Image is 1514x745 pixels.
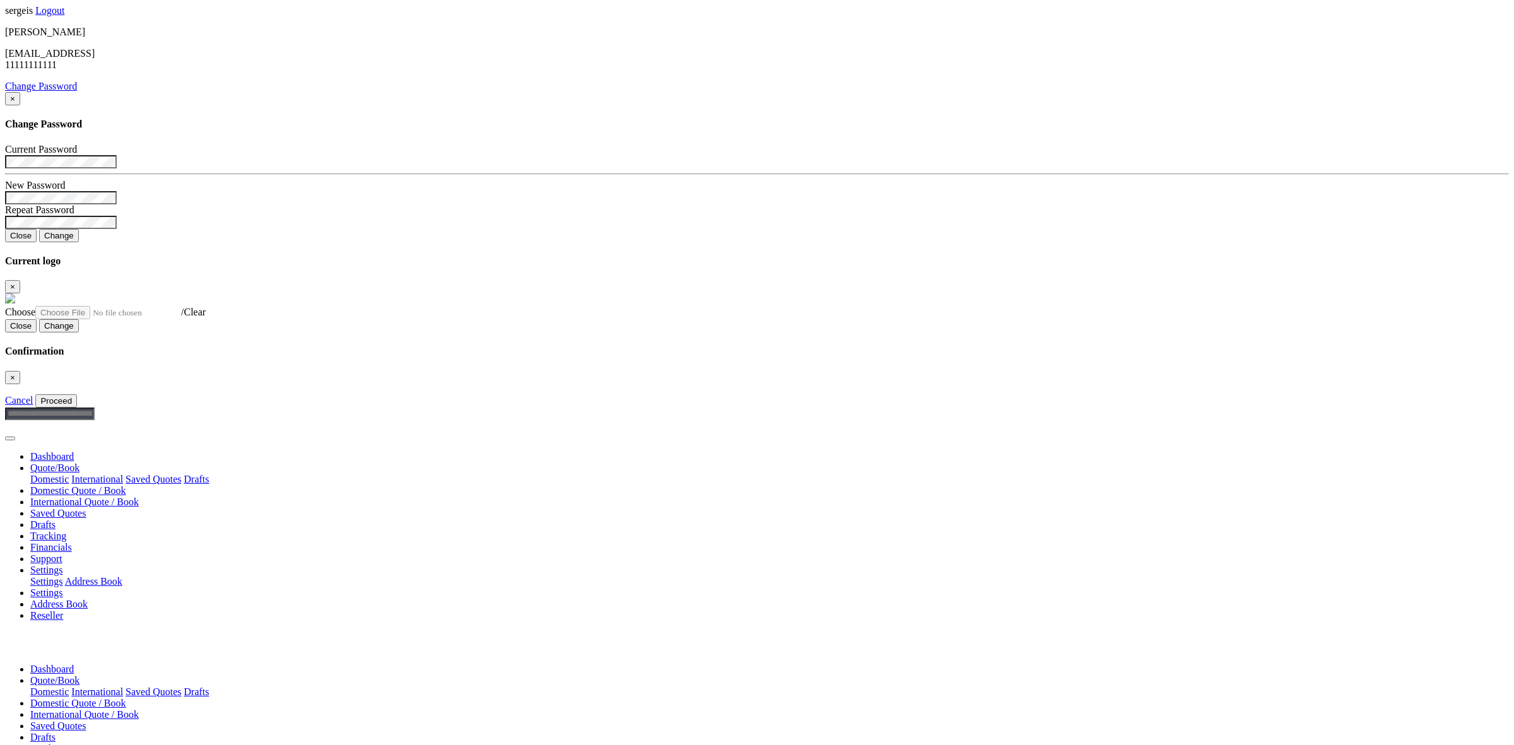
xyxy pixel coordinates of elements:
[30,720,86,731] a: Saved Quotes
[5,395,33,406] a: Cancel
[5,229,37,242] button: Close
[71,474,123,484] a: International
[5,346,1509,357] h4: Confirmation
[30,485,126,496] a: Domestic Quote / Book
[30,508,86,519] a: Saved Quotes
[30,675,79,686] a: Quote/Book
[5,5,33,16] span: sergeis
[10,282,15,291] span: ×
[30,732,56,742] a: Drafts
[30,576,1509,587] div: Quote/Book
[30,664,74,674] a: Dashboard
[5,319,37,332] button: Close
[5,180,66,191] label: New Password
[5,144,77,155] label: Current Password
[30,553,62,564] a: Support
[39,229,79,242] button: Change
[30,496,139,507] a: International Quote / Book
[30,599,88,609] a: Address Book
[5,437,15,440] button: Toggle navigation
[30,587,63,598] a: Settings
[126,686,181,697] a: Saved Quotes
[5,92,20,105] button: Close
[30,610,63,621] a: Reseller
[30,474,69,484] a: Domestic
[71,686,123,697] a: International
[30,462,79,473] a: Quote/Book
[5,306,1509,319] div: /
[5,307,181,317] a: Choose
[184,307,206,317] a: Clear
[5,255,1509,267] h4: Current logo
[30,531,66,541] a: Tracking
[5,371,20,384] button: Close
[30,451,74,462] a: Dashboard
[5,48,1509,71] p: [EMAIL_ADDRESS] 11111111111
[5,280,20,293] button: Close
[30,576,63,587] a: Settings
[30,519,56,530] a: Drafts
[184,474,209,484] a: Drafts
[10,94,15,103] span: ×
[39,319,79,332] button: Change
[30,686,1509,698] div: Quote/Book
[30,686,69,697] a: Domestic
[35,394,77,408] button: Proceed
[5,81,77,91] a: Change Password
[184,686,209,697] a: Drafts
[30,709,139,720] a: International Quote / Book
[5,26,1509,38] p: [PERSON_NAME]
[5,119,1509,130] h4: Change Password
[35,5,64,16] a: Logout
[5,204,74,215] label: Repeat Password
[30,698,126,708] a: Domestic Quote / Book
[30,474,1509,485] div: Quote/Book
[65,576,122,587] a: Address Book
[126,474,181,484] a: Saved Quotes
[5,293,15,303] img: GetCustomerLogo
[30,542,72,553] a: Financials
[30,565,63,575] a: Settings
